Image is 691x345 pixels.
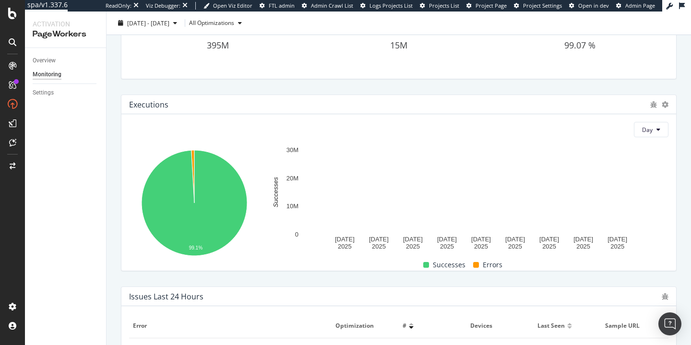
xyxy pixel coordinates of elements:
[564,39,596,51] span: 99.07 %
[207,39,229,51] span: 395M
[569,2,609,10] a: Open in dev
[440,243,454,250] text: 2025
[576,243,590,250] text: 2025
[542,243,556,250] text: 2025
[146,2,180,10] div: Viz Debugger:
[642,126,653,134] span: Day
[514,2,562,10] a: Project Settings
[437,236,457,243] text: [DATE]
[658,312,681,335] div: Open Intercom Messenger
[610,243,624,250] text: 2025
[213,2,252,9] span: Open Viz Editor
[608,236,627,243] text: [DATE]
[33,19,98,29] div: Activation
[466,2,507,10] a: Project Page
[272,177,279,207] text: Successes
[189,15,246,31] button: All Optimizations
[269,2,295,9] span: FTL admin
[33,56,56,66] div: Overview
[265,145,663,251] svg: A chart.
[625,2,655,9] span: Admin Page
[335,321,393,330] span: Optimization
[483,259,502,271] span: Errors
[33,70,99,80] a: Monitoring
[470,321,528,330] span: Devices
[573,236,593,243] text: [DATE]
[578,2,609,9] span: Open in dev
[114,15,181,31] button: [DATE] - [DATE]
[406,243,420,250] text: 2025
[203,2,252,10] a: Open Viz Editor
[372,243,386,250] text: 2025
[471,236,491,243] text: [DATE]
[390,39,407,51] span: 15M
[127,19,169,27] span: [DATE] - [DATE]
[260,2,295,10] a: FTL admin
[403,236,423,243] text: [DATE]
[129,145,259,263] svg: A chart.
[634,122,668,137] button: Day
[650,101,657,108] div: bug
[474,243,488,250] text: 2025
[523,2,562,9] span: Project Settings
[662,293,668,300] div: bug
[129,292,203,301] div: Issues Last 24 Hours
[420,2,459,10] a: Projects List
[302,2,353,10] a: Admin Crawl List
[286,146,298,154] text: 30M
[338,243,352,250] text: 2025
[33,56,99,66] a: Overview
[286,175,298,182] text: 20M
[33,70,61,80] div: Monitoring
[335,236,355,243] text: [DATE]
[433,259,465,271] span: Successes
[129,100,168,109] div: Executions
[189,245,203,250] text: 99.1%
[33,29,98,40] div: PageWorkers
[369,2,413,9] span: Logs Projects List
[605,321,663,330] span: Sample URL
[189,20,234,26] div: All Optimizations
[539,236,559,243] text: [DATE]
[476,2,507,9] span: Project Page
[295,231,298,238] text: 0
[403,321,406,330] span: #
[133,321,325,330] span: Error
[360,2,413,10] a: Logs Projects List
[311,2,353,9] span: Admin Crawl List
[33,88,54,98] div: Settings
[537,321,565,330] span: Last seen
[505,236,525,243] text: [DATE]
[286,203,298,210] text: 10M
[33,88,99,98] a: Settings
[616,2,655,10] a: Admin Page
[429,2,459,9] span: Projects List
[508,243,522,250] text: 2025
[369,236,389,243] text: [DATE]
[106,2,131,10] div: ReadOnly:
